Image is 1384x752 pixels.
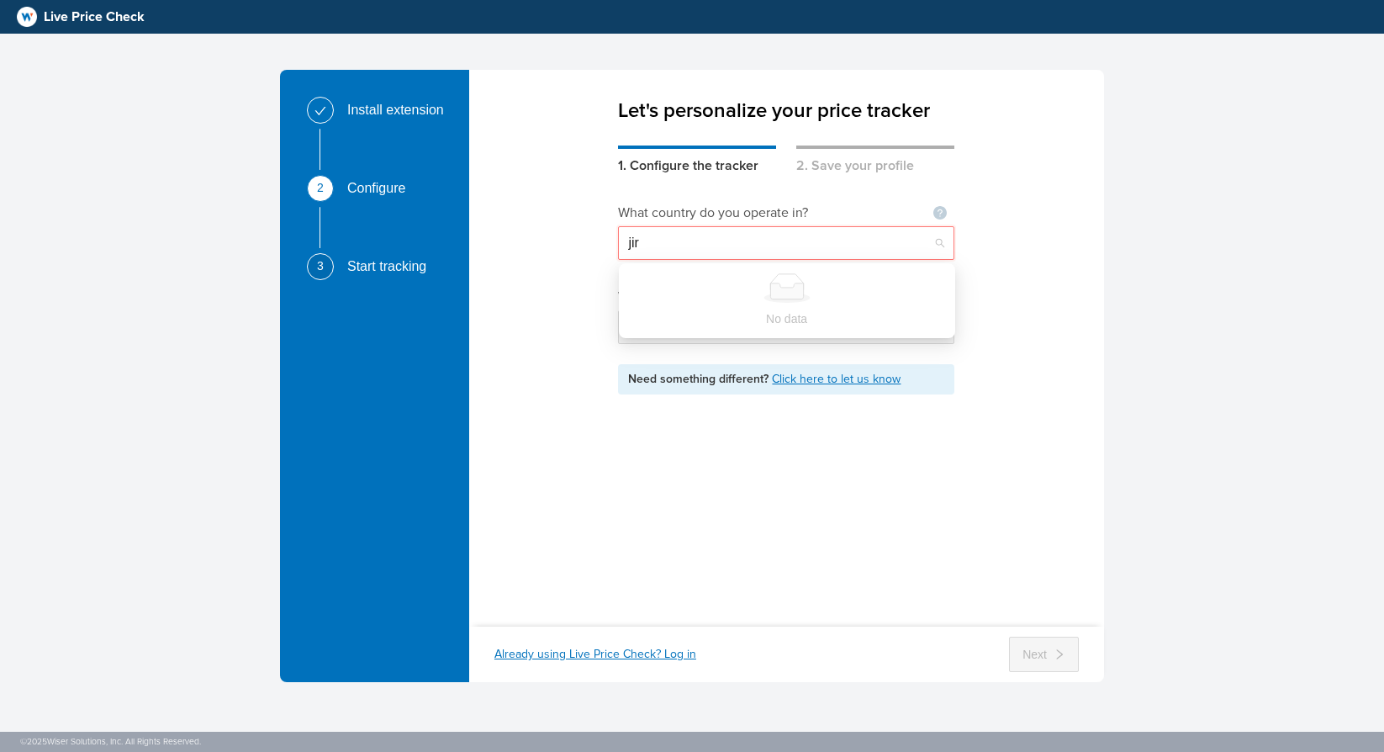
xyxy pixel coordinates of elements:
[347,97,457,124] div: Install extension
[44,7,145,27] span: Live Price Check
[494,646,696,663] div: Already using Live Price Check? Log in
[347,175,419,202] div: Configure
[618,146,776,176] div: 1. Configure the tracker
[317,260,324,272] span: 3
[629,310,945,328] div: No data
[796,146,954,176] div: 2. Save your profile
[317,182,324,193] span: 2
[933,206,947,220] span: question-circle
[772,372,901,386] a: Click here to let us know
[314,105,326,117] span: check
[618,203,828,223] div: What country do you operate in?
[628,372,772,386] span: Need something different?
[618,70,954,125] div: Let's personalize your price tracker
[347,253,440,280] div: Start tracking
[17,7,37,27] img: logo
